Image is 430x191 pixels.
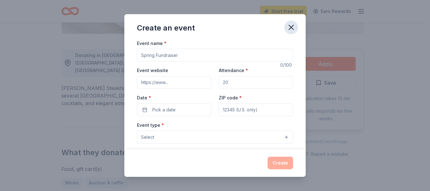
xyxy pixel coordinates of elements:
input: 12345 (U.S. only) [219,104,293,116]
button: Pick a date [137,104,211,116]
label: Event type [137,122,164,128]
label: Date [137,95,211,101]
button: Select [137,131,293,144]
label: Event name [137,40,167,47]
input: 20 [219,76,293,89]
div: Create an event [137,23,195,33]
span: Pick a date [152,106,176,114]
label: Attendance [219,67,248,74]
label: Event website [137,67,168,74]
div: 0 /100 [280,61,293,69]
span: Select [141,133,154,141]
label: ZIP code [219,95,242,101]
input: Spring Fundraiser [137,49,293,61]
input: https://www... [137,76,211,89]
